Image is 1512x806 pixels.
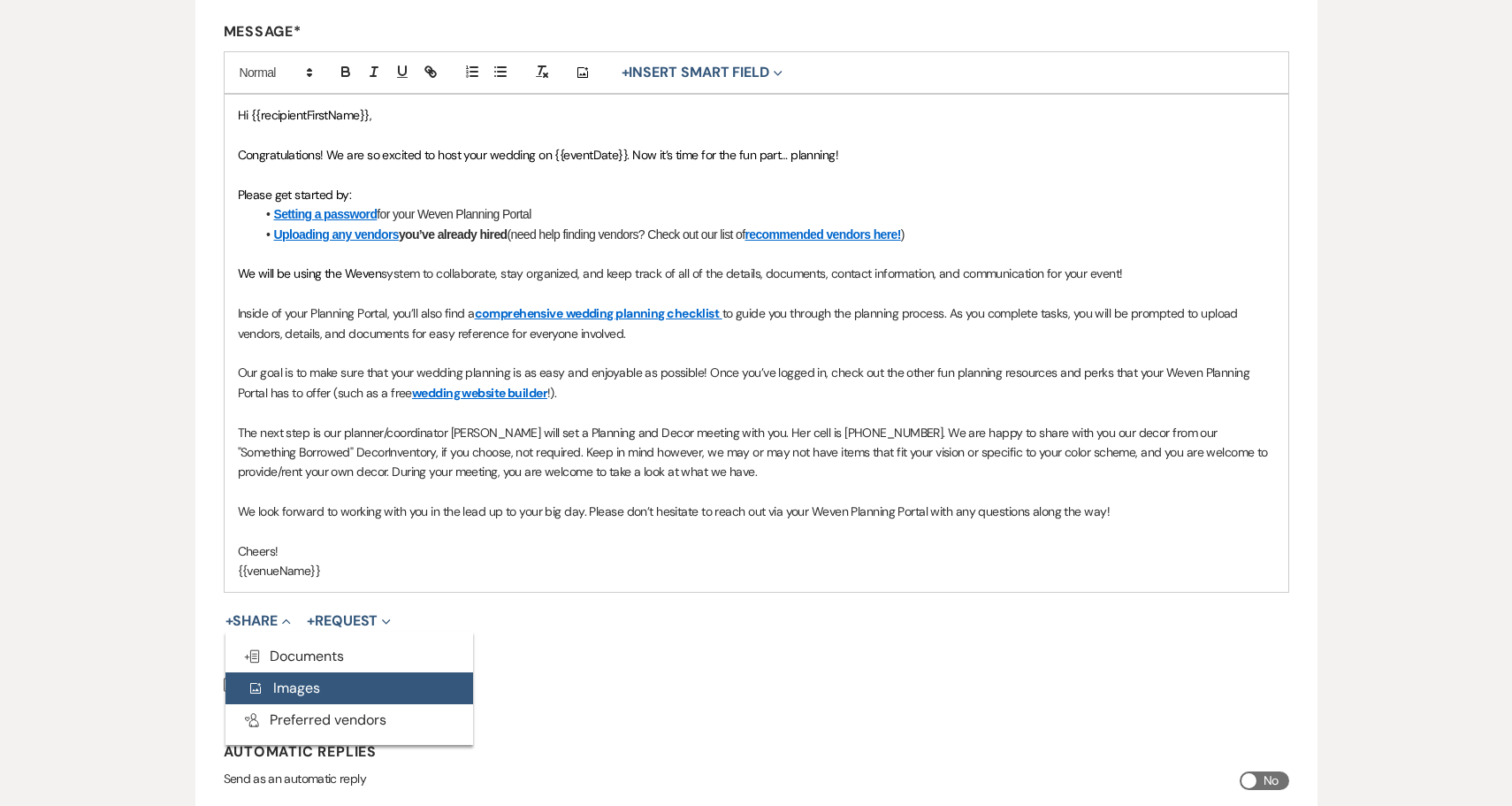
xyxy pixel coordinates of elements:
span: Images [247,679,320,697]
span: for your Weven Planning Portal [377,207,531,221]
label: Message* [224,22,1289,41]
button: Documents [225,641,473,672]
span: Our goal is to make sure that your wedding planning is as easy and enjoyable as possible! Once yo... [238,365,1253,400]
span: + [307,614,315,628]
span: system to collaborate, stay organized, and keep track of all of the details, documents, contact i... [381,265,1122,281]
span: Documents [243,647,344,665]
a: recommended vendors here! [745,227,901,242]
span: Inside of your Planning Portal, you’ll also find a [238,305,475,321]
span: The next step is our planner/coordinator [PERSON_NAME] will set a Planning and Decor meeting with... [238,425,1221,460]
button: Insert Smart Field [615,62,789,83]
button: Preferred vendors [225,704,473,736]
button: Planning Portal Login Link [224,649,420,664]
p: Inventory, if you choose, not required. Keep in mind however, we may or may not have items that f... [238,423,1275,482]
a: wedding website builder [412,385,547,401]
span: !). [547,385,556,401]
span: Hi {{recipientFirstName}}, [238,107,371,123]
a: Uploading any vendors [274,227,399,242]
span: Please get started by: [238,187,352,203]
a: Setting a password [274,207,378,221]
span: We look forward to working with you in the lead up to your big day. Please don’t hesitate to reac... [238,503,1110,519]
span: Cheers! [238,543,279,559]
span: to guide you through the planning process. As you complete tasks, you will be prompted to upload ... [238,305,1241,341]
p: {{venueName}} [238,561,1275,580]
button: Images [225,672,473,704]
span: We will be using the Weven [238,265,381,281]
strong: you’ve already hired [274,227,508,242]
button: Request [307,614,391,628]
h4: Automatic Replies [224,742,1289,761]
button: [EVENT NAME]'s Vendors [224,678,416,692]
span: Congratulations! We are so excited to host your wedding on {{eventDate}}. Now it’s time for the f... [238,147,839,163]
span: + [622,65,630,80]
span: + [225,614,233,628]
span: No [1264,770,1279,792]
button: Share [225,614,292,628]
span: Send as an automatic reply [224,771,366,787]
a: comprehensive [475,305,563,321]
span: (need help finding vendors? Check out our list of [507,227,745,242]
a: wedding planning checklist [566,305,719,321]
span: ) [901,227,905,242]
